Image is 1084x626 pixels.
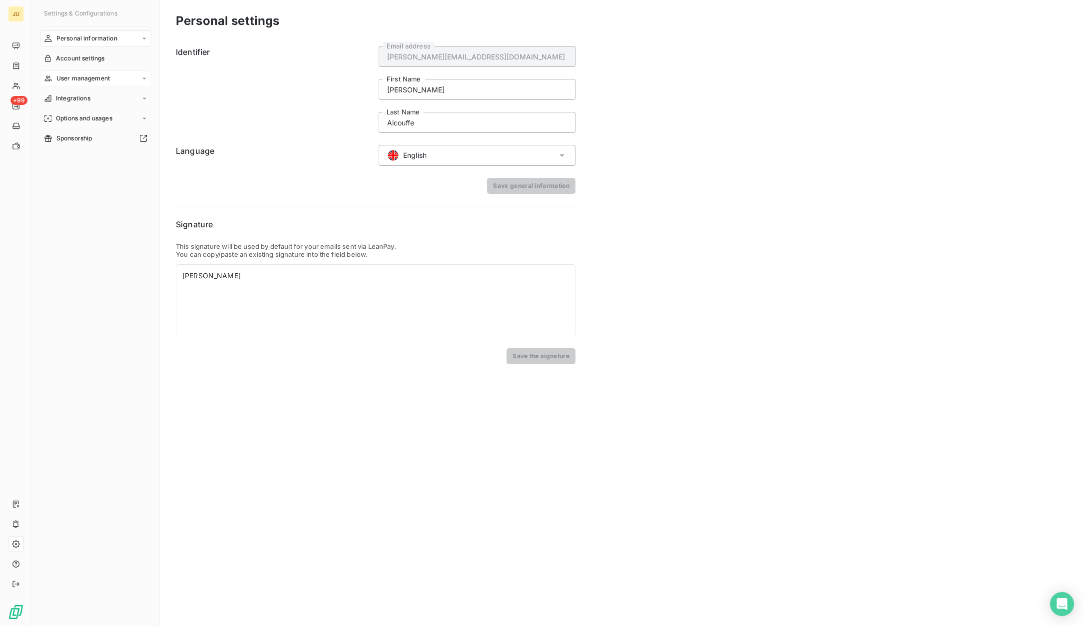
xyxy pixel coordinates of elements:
div: Open Intercom Messenger [1050,592,1074,616]
h3: Personal settings [176,12,280,30]
img: Logo LeanPay [8,604,24,620]
input: placeholder [379,112,575,133]
span: Personal information [56,34,117,43]
span: User management [56,74,110,83]
p: This signature will be used by default for your emails sent via LeanPay. [176,242,575,250]
span: Settings & Configurations [44,9,117,17]
input: placeholder [379,79,575,100]
a: Sponsorship [40,130,151,146]
span: Sponsorship [56,134,92,143]
h6: Language [176,145,373,166]
h6: Signature [176,218,575,230]
a: Account settings [40,50,151,66]
div: [PERSON_NAME] [182,271,569,281]
span: Integrations [56,94,90,103]
p: You can copy/paste an existing signature into the field below. [176,250,575,258]
h6: Identifier [176,46,373,133]
span: Options and usages [56,114,112,123]
div: JU [8,6,24,22]
span: +99 [10,96,27,105]
span: English [403,150,427,160]
button: Save the signature [507,348,575,364]
button: Save general information [487,178,575,194]
input: placeholder [379,46,575,67]
span: Account settings [56,54,104,63]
